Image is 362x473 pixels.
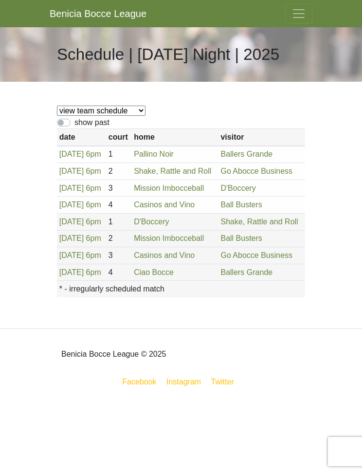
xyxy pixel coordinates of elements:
button: Toggle navigation [285,4,312,23]
a: Pallino Noir [134,150,174,158]
a: Ballers Grande [220,150,272,158]
a: Twitter [209,376,242,388]
th: home [131,129,218,146]
a: [DATE] 6pm [59,218,101,226]
a: Facebook [120,376,158,388]
a: [DATE] 6pm [59,167,101,175]
a: Shake, Rattle and Roll [134,167,211,175]
a: Go Abocce Business [220,251,292,259]
a: D'Boccery [220,184,255,192]
a: [DATE] 6pm [59,268,101,276]
div: Benicia Bocce League © 2025 [50,337,312,372]
a: [DATE] 6pm [59,251,101,259]
a: Instagram [164,376,203,388]
th: date [57,129,106,146]
a: Shake, Rattle and Roll [220,218,298,226]
h1: Schedule | [DATE] Night | 2025 [57,45,279,64]
a: Ball Busters [220,234,262,242]
a: Ballers Grande [220,268,272,276]
a: Ciao Bocce [134,268,174,276]
a: Casinos and Vino [134,251,195,259]
td: 1 [106,213,131,230]
label: show past [74,117,109,128]
td: 2 [106,163,131,180]
td: 2 [106,230,131,247]
a: [DATE] 6pm [59,234,101,242]
a: Benicia Bocce League [50,4,146,23]
a: [DATE] 6pm [59,184,101,192]
a: Mission Imbocceball [134,184,204,192]
th: * - irregularly scheduled match [57,281,305,297]
td: 4 [106,197,131,214]
td: 1 [106,146,131,163]
th: visitor [218,129,305,146]
a: Ball Busters [220,200,262,209]
a: D'Boccery [134,218,169,226]
td: 3 [106,180,131,197]
a: Go Abocce Business [220,167,292,175]
a: Mission Imbocceball [134,234,204,242]
a: [DATE] 6pm [59,200,101,209]
a: Casinos and Vino [134,200,195,209]
th: court [106,129,131,146]
a: [DATE] 6pm [59,150,101,158]
td: 4 [106,264,131,281]
td: 3 [106,247,131,264]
